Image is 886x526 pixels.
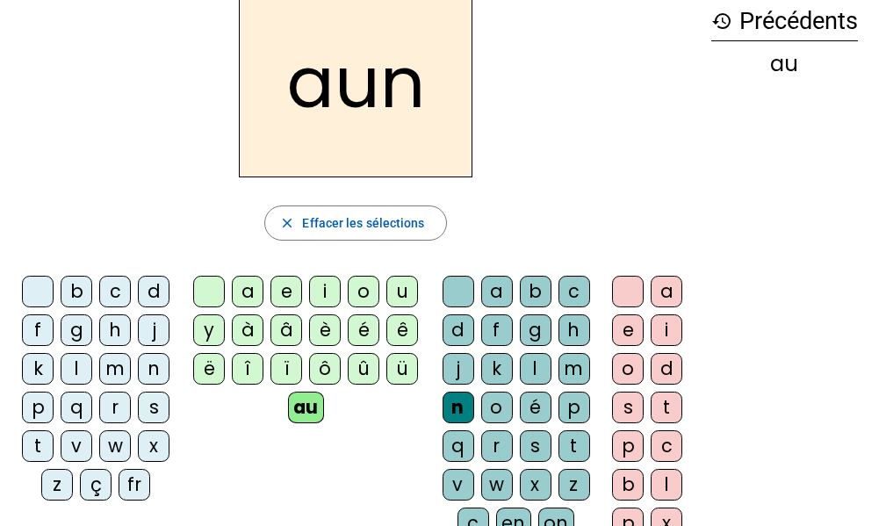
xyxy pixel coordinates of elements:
div: t [651,392,682,423]
div: a [651,276,682,307]
div: p [612,430,644,462]
div: s [520,430,551,462]
div: ï [270,353,302,385]
div: c [558,276,590,307]
div: o [481,392,513,423]
div: au [711,54,858,75]
div: o [348,276,379,307]
h3: Précédents [711,2,858,41]
div: ü [386,353,418,385]
span: Effacer les sélections [302,213,424,234]
div: w [481,469,513,501]
div: q [443,430,474,462]
div: é [520,392,551,423]
div: h [558,314,590,346]
div: f [22,314,54,346]
div: û [348,353,379,385]
div: f [481,314,513,346]
div: t [558,430,590,462]
div: m [558,353,590,385]
div: au [288,392,324,423]
div: t [22,430,54,462]
div: p [22,392,54,423]
div: e [612,314,644,346]
div: y [193,314,225,346]
div: j [138,314,169,346]
div: d [138,276,169,307]
div: x [520,469,551,501]
div: h [99,314,131,346]
div: ê [386,314,418,346]
div: u [386,276,418,307]
div: z [41,469,73,501]
div: b [612,469,644,501]
mat-icon: close [279,215,295,231]
div: ç [80,469,112,501]
div: ô [309,353,341,385]
div: r [99,392,131,423]
div: é [348,314,379,346]
div: b [61,276,92,307]
div: d [651,353,682,385]
div: a [481,276,513,307]
div: v [443,469,474,501]
mat-icon: history [711,11,732,32]
div: s [612,392,644,423]
div: k [22,353,54,385]
div: n [138,353,169,385]
div: z [558,469,590,501]
div: i [651,314,682,346]
div: g [61,314,92,346]
div: c [651,430,682,462]
div: a [232,276,263,307]
button: Effacer les sélections [264,205,446,241]
div: x [138,430,169,462]
div: î [232,353,263,385]
div: k [481,353,513,385]
div: è [309,314,341,346]
div: i [309,276,341,307]
div: g [520,314,551,346]
div: v [61,430,92,462]
div: l [651,469,682,501]
div: â [270,314,302,346]
div: n [443,392,474,423]
div: o [612,353,644,385]
div: à [232,314,263,346]
div: j [443,353,474,385]
div: q [61,392,92,423]
div: l [520,353,551,385]
div: m [99,353,131,385]
div: l [61,353,92,385]
div: b [520,276,551,307]
div: c [99,276,131,307]
div: e [270,276,302,307]
div: fr [119,469,150,501]
div: s [138,392,169,423]
div: ë [193,353,225,385]
div: r [481,430,513,462]
div: w [99,430,131,462]
div: d [443,314,474,346]
div: p [558,392,590,423]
